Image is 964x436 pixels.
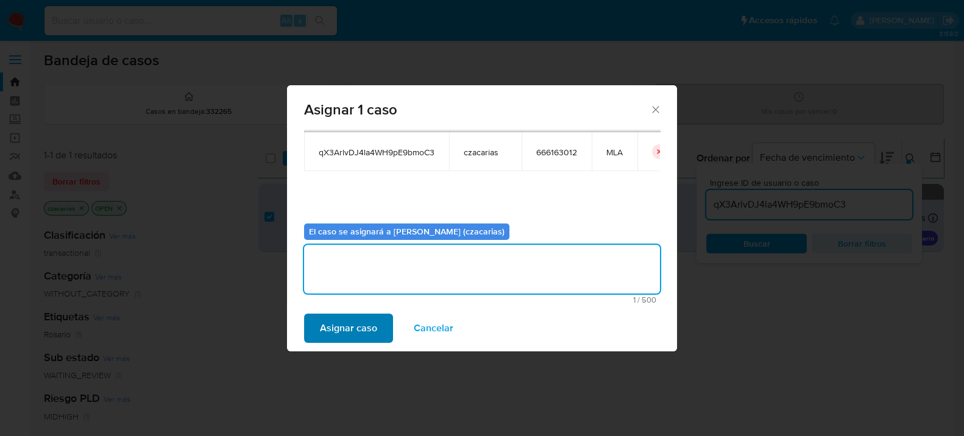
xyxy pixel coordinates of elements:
[414,315,453,342] span: Cancelar
[650,104,661,114] button: Cerrar ventana
[304,314,393,343] button: Asignar caso
[308,296,656,304] span: Máximo 500 caracteres
[398,314,469,343] button: Cancelar
[304,102,650,117] span: Asignar 1 caso
[309,225,505,237] b: El caso se asignará a [PERSON_NAME] (czacarias)
[319,147,434,158] span: qX3ArlvDJ4la4WH9pE9bmoC3
[320,315,377,342] span: Asignar caso
[606,147,623,158] span: MLA
[536,147,577,158] span: 666163012
[287,85,677,351] div: assign-modal
[652,144,667,159] button: icon-button
[464,147,507,158] span: czacarias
